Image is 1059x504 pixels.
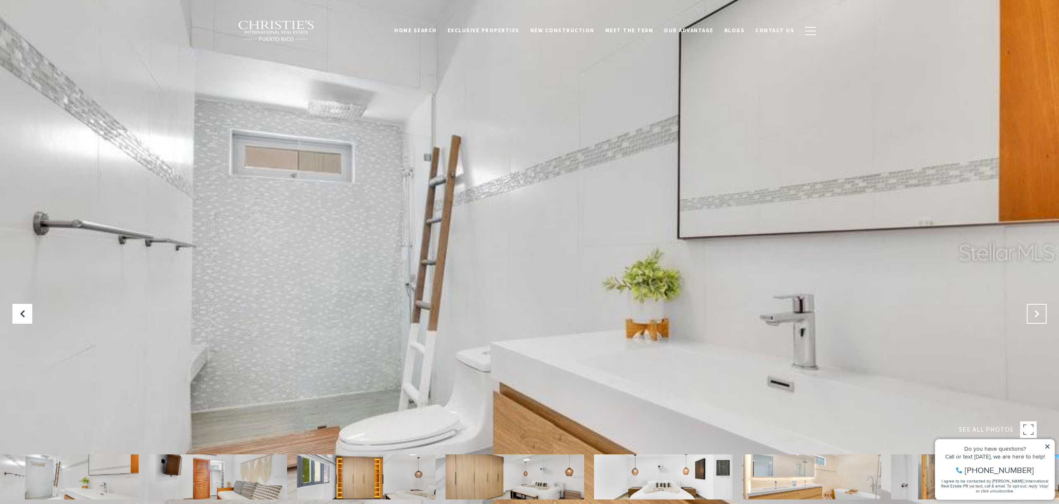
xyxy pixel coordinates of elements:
[743,454,881,499] img: 1902 CALLE CACIQUE
[448,27,520,34] span: Exclusive Properties
[719,23,750,38] a: Blogs
[724,27,745,34] span: Blogs
[12,304,32,324] button: Previous Slide
[530,27,594,34] span: New Construction
[594,454,733,499] img: 1902 CALLE CACIQUE
[800,19,821,43] button: button
[9,26,120,32] div: Call or text [DATE], we are here to help!
[755,27,794,34] span: Contact Us
[659,23,719,38] a: Our Advantage
[10,51,118,67] span: I agree to be contacted by [PERSON_NAME] International Real Estate PR via text, call & email. To ...
[600,23,659,38] a: Meet the Team
[34,39,103,47] span: [PHONE_NUMBER]
[959,424,1013,435] span: SEE ALL PHOTOS
[891,454,1030,499] img: 1902 CALLE CACIQUE
[9,19,120,24] div: Do you have questions?
[446,454,584,499] img: 1902 CALLE CACIQUE
[1027,304,1047,324] button: Next Slide
[149,454,287,499] img: 1902 CALLE CACIQUE
[389,23,442,38] a: Home Search
[297,454,436,499] img: 1902 CALLE CACIQUE
[525,23,600,38] a: New Construction
[238,20,315,42] img: Christie's International Real Estate black text logo
[442,23,525,38] a: Exclusive Properties
[664,27,714,34] span: Our Advantage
